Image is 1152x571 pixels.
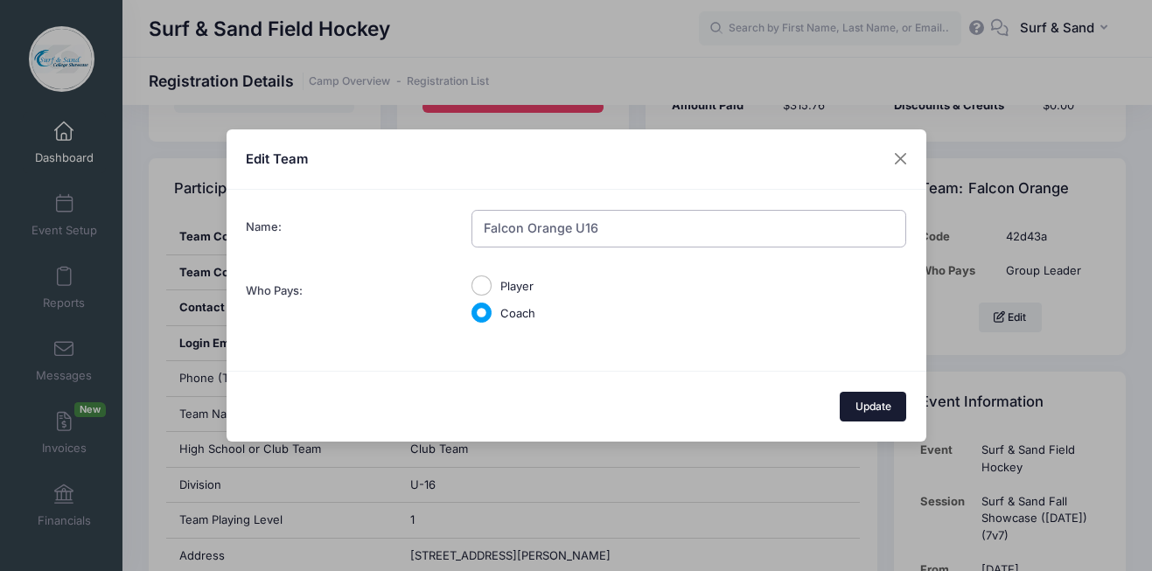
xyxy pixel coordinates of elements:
[840,392,906,421] button: Update
[238,273,464,331] label: Who Pays:
[884,143,916,175] button: Close
[238,210,464,253] label: Name:
[500,305,535,323] label: Coach
[500,278,534,296] label: Player
[246,150,308,169] h5: Edit Team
